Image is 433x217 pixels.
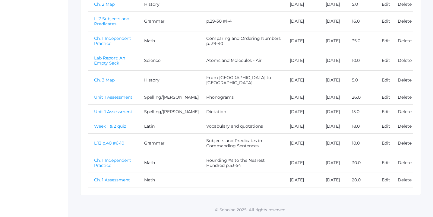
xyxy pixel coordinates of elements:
td: Latin [138,119,200,133]
a: Edit [382,38,390,43]
a: Delete [398,123,412,129]
a: Delete [398,18,412,24]
td: [DATE] [320,119,346,133]
a: Edit [382,177,390,183]
td: Math [138,173,200,187]
td: [DATE] [320,90,346,104]
td: [DATE] [320,173,346,187]
td: [DATE] [284,51,320,70]
a: Edit [382,140,390,146]
td: 26.0 [346,90,375,104]
a: Delete [398,160,412,165]
td: [DATE] [320,70,346,90]
a: L. 7 Subjects and Predicates [94,16,129,27]
a: Delete [398,140,412,146]
a: Delete [398,177,412,183]
td: [DATE] [284,31,320,51]
td: 30.0 [346,153,375,173]
td: [DATE] [284,173,320,187]
a: Ch. 1 Independent Practice [94,158,131,168]
td: [DATE] [320,153,346,173]
a: Delete [398,109,412,114]
td: p.29-30 #1-4 [200,11,284,31]
td: Vocabulary and quotations [200,119,284,133]
a: Delete [398,58,412,63]
td: 15.0 [346,104,375,119]
td: 10.0 [346,133,375,153]
a: Edit [382,109,390,114]
a: Week 1 & 2 quiz [94,123,126,129]
td: [DATE] [320,11,346,31]
a: L.12 p.40 #6-10 [94,140,124,146]
td: From [GEOGRAPHIC_DATA] to [GEOGRAPHIC_DATA] [200,70,284,90]
td: Subjects and Predicates in Commanding Sentences [200,133,284,153]
td: [DATE] [284,104,320,119]
td: [DATE] [284,153,320,173]
td: 18.0 [346,119,375,133]
a: Delete [398,2,412,7]
a: Ch. 3 Map [94,77,115,83]
a: Edit [382,160,390,165]
td: [DATE] [320,133,346,153]
td: [DATE] [284,133,320,153]
td: [DATE] [284,11,320,31]
td: Grammar [138,11,200,31]
a: Lab Report: An Empty Sack [94,55,125,66]
td: Science [138,51,200,70]
td: 20.0 [346,173,375,187]
a: Ch. 2 Map [94,2,115,7]
a: Delete [398,38,412,43]
a: Edit [382,77,390,83]
a: Edit [382,2,390,7]
td: Comparing and Ordering Numbers p. 39-40 [200,31,284,51]
td: Grammar [138,133,200,153]
td: Dictation [200,104,284,119]
td: Spelling/[PERSON_NAME] [138,104,200,119]
a: Unit 1 Assessment [94,94,132,100]
td: [DATE] [284,119,320,133]
td: [DATE] [320,51,346,70]
a: Delete [398,94,412,100]
a: Unit 1 Assessment [94,109,132,114]
a: Edit [382,58,390,63]
td: 5.0 [346,70,375,90]
a: Ch. 1 Independent Practice [94,36,131,46]
td: Math [138,153,200,173]
a: Delete [398,77,412,83]
td: Phonograms [200,90,284,104]
a: Ch. 1 Assessment [94,177,130,183]
p: © Scholae 2025. All rights reserved. [68,207,433,213]
td: [DATE] [284,90,320,104]
td: Spelling/[PERSON_NAME] [138,90,200,104]
td: 16.0 [346,11,375,31]
td: 35.0 [346,31,375,51]
td: History [138,70,200,90]
a: Edit [382,94,390,100]
td: Atoms and Molecules - Air [200,51,284,70]
a: Edit [382,123,390,129]
td: [DATE] [320,104,346,119]
td: [DATE] [284,70,320,90]
td: Math [138,31,200,51]
td: [DATE] [320,31,346,51]
a: Edit [382,18,390,24]
td: 10.0 [346,51,375,70]
td: Rounding #s to the Nearest Hundred p.53-54 [200,153,284,173]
